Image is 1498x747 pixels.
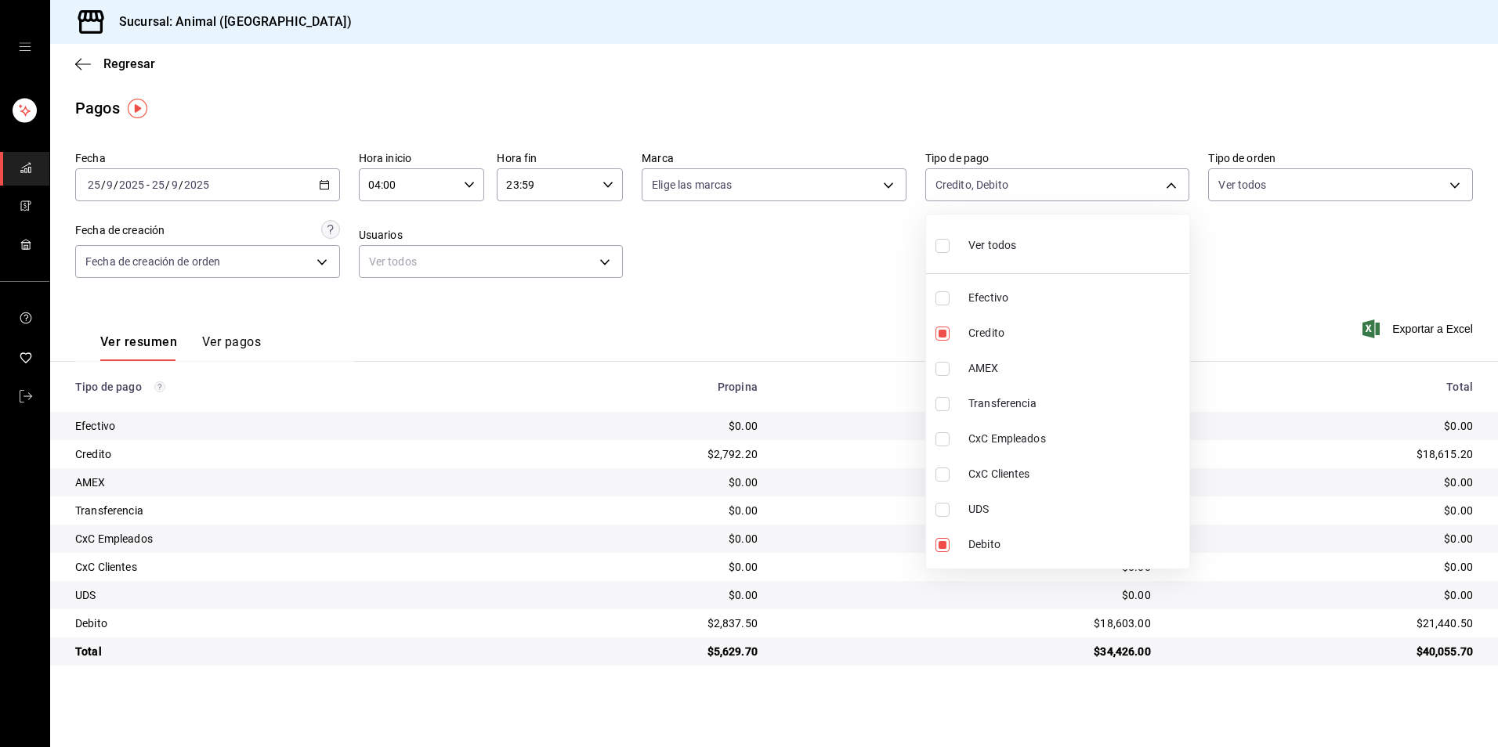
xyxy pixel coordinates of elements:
[968,325,1183,341] span: Credito
[968,501,1183,518] span: UDS
[968,431,1183,447] span: CxC Empleados
[968,466,1183,482] span: CxC Clientes
[128,99,147,118] img: Tooltip marker
[968,290,1183,306] span: Efectivo
[968,536,1183,553] span: Debito
[968,237,1016,254] span: Ver todos
[968,360,1183,377] span: AMEX
[968,395,1183,412] span: Transferencia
